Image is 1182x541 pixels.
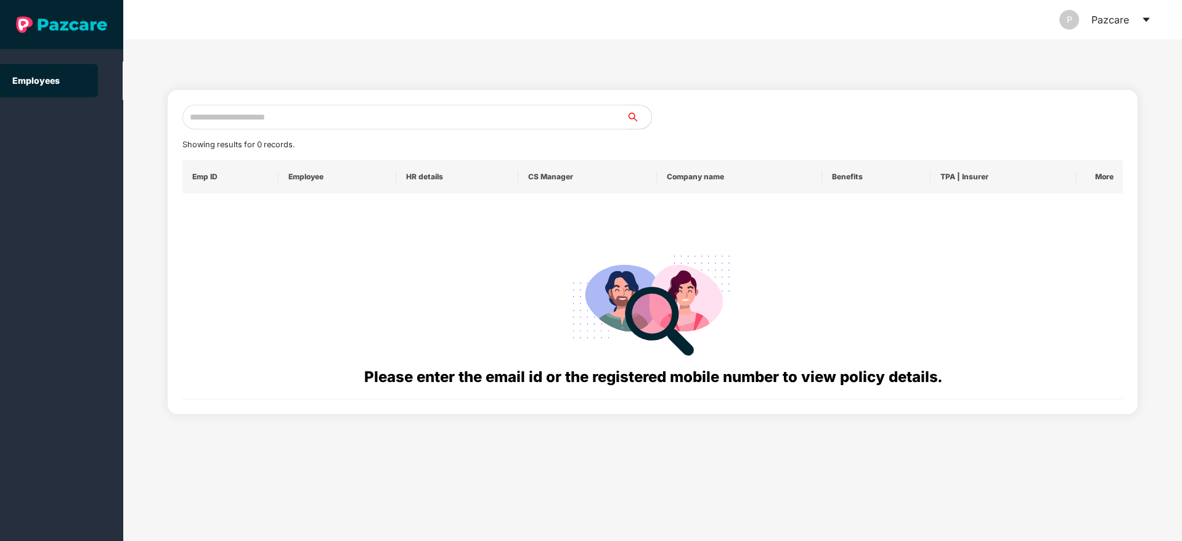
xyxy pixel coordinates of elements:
[1076,160,1123,193] th: More
[1141,15,1151,25] span: caret-down
[182,140,295,149] span: Showing results for 0 records.
[626,112,651,122] span: search
[626,105,652,129] button: search
[364,368,942,386] span: Please enter the email id or the registered mobile number to view policy details.
[657,160,822,193] th: Company name
[564,240,741,365] img: svg+xml;base64,PHN2ZyB4bWxucz0iaHR0cDovL3d3dy53My5vcmcvMjAwMC9zdmciIHdpZHRoPSIyODgiIGhlaWdodD0iMj...
[279,160,396,193] th: Employee
[931,160,1076,193] th: TPA | Insurer
[12,75,60,86] a: Employees
[822,160,931,193] th: Benefits
[182,160,279,193] th: Emp ID
[396,160,518,193] th: HR details
[1067,10,1072,30] span: P
[518,160,657,193] th: CS Manager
